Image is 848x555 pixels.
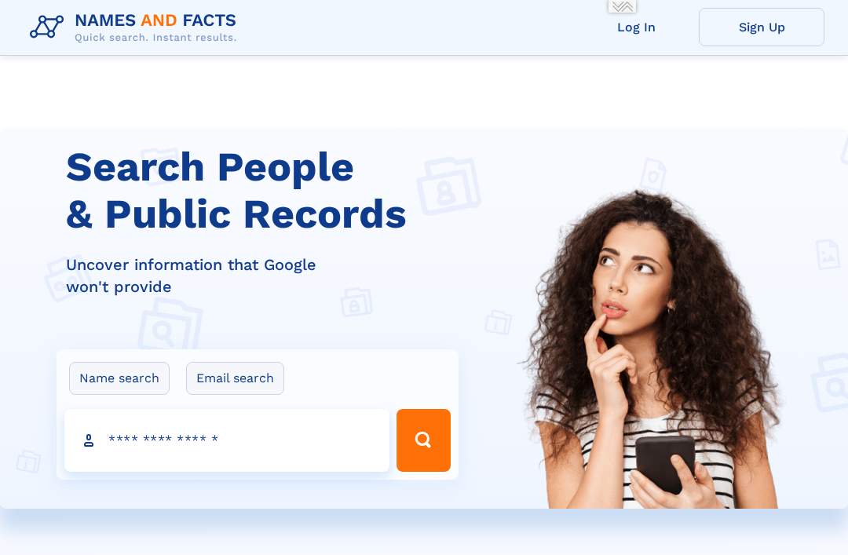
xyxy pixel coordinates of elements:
label: Email search [186,362,284,395]
h1: Search People & Public Records [66,144,468,238]
a: Log In [573,8,699,46]
button: Search Button [397,409,451,472]
input: search input [64,409,389,472]
img: Logo Names and Facts [24,6,250,49]
label: Name search [69,362,170,395]
div: Uncover information that Google won't provide [66,254,468,298]
a: Sign Up [699,8,824,46]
